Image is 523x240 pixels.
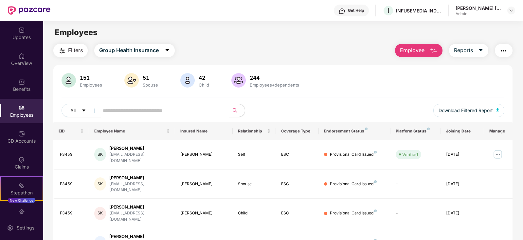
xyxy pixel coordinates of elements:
div: Child [197,82,210,88]
th: EID [53,122,89,140]
button: Reportscaret-down [449,44,488,57]
span: I [388,7,389,14]
img: svg+xml;base64,PHN2ZyBpZD0iQ0RfQWNjb3VudHMiIGRhdGEtbmFtZT0iQ0QgQWNjb3VudHMiIHhtbG5zPSJodHRwOi8vd3... [18,130,25,137]
button: Allcaret-down [62,104,101,117]
th: Joining Date [441,122,484,140]
span: caret-down [478,48,483,53]
img: New Pazcare Logo [8,6,50,15]
img: svg+xml;base64,PHN2ZyBpZD0iQmVuZWZpdHMiIHhtbG5zPSJodHRwOi8vd3d3LnczLm9yZy8yMDAwL3N2ZyIgd2lkdGg9Ij... [18,79,25,85]
div: [PERSON_NAME] [109,145,170,151]
div: New Challenge [8,198,35,203]
div: Endorsement Status [324,129,385,134]
div: ESC [281,210,314,216]
div: 42 [197,74,210,81]
div: [DATE] [446,151,479,158]
div: [PERSON_NAME] [PERSON_NAME] [456,5,501,11]
div: Employees [79,82,103,88]
div: Provisional Card Issued [330,210,377,216]
img: svg+xml;base64,PHN2ZyB4bWxucz0iaHR0cDovL3d3dy53My5vcmcvMjAwMC9zdmciIHdpZHRoPSI4IiBoZWlnaHQ9IjgiIH... [427,128,430,130]
img: svg+xml;base64,PHN2ZyBpZD0iRW5kb3JzZW1lbnRzIiB4bWxucz0iaHR0cDovL3d3dy53My5vcmcvMjAwMC9zdmciIHdpZH... [18,208,25,215]
div: [PERSON_NAME] [109,204,170,210]
span: All [70,107,76,114]
div: [PERSON_NAME] [180,151,227,158]
div: Platform Status [396,129,436,134]
img: svg+xml;base64,PHN2ZyB4bWxucz0iaHR0cDovL3d3dy53My5vcmcvMjAwMC9zdmciIHdpZHRoPSIyNCIgaGVpZ2h0PSIyNC... [500,47,508,55]
th: Insured Name [175,122,232,140]
th: Relationship [233,122,276,140]
img: svg+xml;base64,PHN2ZyBpZD0iRHJvcGRvd24tMzJ4MzIiIHhtbG5zPSJodHRwOi8vd3d3LnczLm9yZy8yMDAwL3N2ZyIgd2... [509,8,514,13]
div: [DATE] [446,210,479,216]
div: [DATE] [446,181,479,187]
div: Self [238,151,271,158]
img: svg+xml;base64,PHN2ZyB4bWxucz0iaHR0cDovL3d3dy53My5vcmcvMjAwMC9zdmciIHdpZHRoPSIyNCIgaGVpZ2h0PSIyNC... [58,47,66,55]
img: svg+xml;base64,PHN2ZyBpZD0iSG9tZSIgeG1sbnM9Imh0dHA6Ly93d3cudzMub3JnLzIwMDAvc3ZnIiB3aWR0aD0iMjAiIG... [18,53,25,59]
div: ESC [281,151,314,158]
img: svg+xml;base64,PHN2ZyB4bWxucz0iaHR0cDovL3d3dy53My5vcmcvMjAwMC9zdmciIHhtbG5zOnhsaW5rPSJodHRwOi8vd3... [62,73,76,88]
div: Employees+dependents [248,82,300,88]
div: F3459 [60,181,84,187]
div: F3459 [60,151,84,158]
span: search [229,108,242,113]
div: [PERSON_NAME] [109,233,170,240]
div: [PERSON_NAME] [180,181,227,187]
td: - [390,199,441,228]
div: F3459 [60,210,84,216]
div: Child [238,210,271,216]
div: [PERSON_NAME] [109,175,170,181]
img: svg+xml;base64,PHN2ZyB4bWxucz0iaHR0cDovL3d3dy53My5vcmcvMjAwMC9zdmciIHdpZHRoPSI4IiBoZWlnaHQ9IjgiIH... [374,151,377,153]
div: INFUSEMEDIA INDIA PRIVATE LIMITED [396,8,442,14]
button: Employee [395,44,442,57]
div: Provisional Card Issued [330,181,377,187]
div: [PERSON_NAME] [180,210,227,216]
img: svg+xml;base64,PHN2ZyBpZD0iU2V0dGluZy0yMHgyMCIgeG1sbnM9Imh0dHA6Ly93d3cudzMub3JnLzIwMDAvc3ZnIiB3aW... [7,225,13,231]
div: 244 [248,74,300,81]
span: Group Health Insurance [99,46,159,54]
div: Spouse [238,181,271,187]
div: 151 [79,74,103,81]
div: [EMAIL_ADDRESS][DOMAIN_NAME] [109,181,170,193]
div: [EMAIL_ADDRESS][DOMAIN_NAME] [109,151,170,164]
th: Coverage Type [276,122,319,140]
div: Verified [402,151,418,158]
span: Employee Name [94,129,165,134]
img: svg+xml;base64,PHN2ZyB4bWxucz0iaHR0cDovL3d3dy53My5vcmcvMjAwMC9zdmciIHdpZHRoPSI4IiBoZWlnaHQ9IjgiIH... [365,128,368,130]
div: [EMAIL_ADDRESS][DOMAIN_NAME] [109,210,170,223]
img: svg+xml;base64,PHN2ZyB4bWxucz0iaHR0cDovL3d3dy53My5vcmcvMjAwMC9zdmciIHdpZHRoPSI4IiBoZWlnaHQ9IjgiIH... [374,180,377,183]
img: svg+xml;base64,PHN2ZyBpZD0iSGVscC0zMngzMiIgeG1sbnM9Imh0dHA6Ly93d3cudzMub3JnLzIwMDAvc3ZnIiB3aWR0aD... [339,8,345,14]
span: Employees [55,28,98,37]
th: Employee Name [89,122,175,140]
div: Provisional Card Issued [330,151,377,158]
button: Filters [53,44,88,57]
div: Admin [456,11,501,16]
span: EID [59,129,79,134]
img: svg+xml;base64,PHN2ZyBpZD0iQ2xhaW0iIHhtbG5zPSJodHRwOi8vd3d3LnczLm9yZy8yMDAwL3N2ZyIgd2lkdGg9IjIwIi... [18,156,25,163]
img: svg+xml;base64,PHN2ZyB4bWxucz0iaHR0cDovL3d3dy53My5vcmcvMjAwMC9zdmciIHhtbG5zOnhsaW5rPSJodHRwOi8vd3... [180,73,195,88]
img: svg+xml;base64,PHN2ZyB4bWxucz0iaHR0cDovL3d3dy53My5vcmcvMjAwMC9zdmciIHdpZHRoPSI4IiBoZWlnaHQ9IjgiIH... [374,210,377,212]
th: Manage [484,122,513,140]
img: svg+xml;base64,PHN2ZyB4bWxucz0iaHR0cDovL3d3dy53My5vcmcvMjAwMC9zdmciIHhtbG5zOnhsaW5rPSJodHRwOi8vd3... [124,73,139,88]
div: Stepathon [1,190,43,196]
td: - [390,170,441,199]
span: Reports [454,46,473,54]
span: Relationship [238,129,266,134]
button: Group Health Insurancecaret-down [94,44,175,57]
div: Spouse [141,82,159,88]
span: Filters [68,46,83,54]
span: Download Filtered Report [439,107,493,114]
span: caret-down [81,108,86,113]
img: svg+xml;base64,PHN2ZyB4bWxucz0iaHR0cDovL3d3dy53My5vcmcvMjAwMC9zdmciIHhtbG5zOnhsaW5rPSJodHRwOi8vd3... [430,47,438,55]
img: svg+xml;base64,PHN2ZyBpZD0iRW1wbG95ZWVzIiB4bWxucz0iaHR0cDovL3d3dy53My5vcmcvMjAwMC9zdmciIHdpZHRoPS... [18,105,25,111]
div: SK [94,148,106,161]
span: Employee [400,46,424,54]
img: svg+xml;base64,PHN2ZyB4bWxucz0iaHR0cDovL3d3dy53My5vcmcvMjAwMC9zdmciIHhtbG5zOnhsaW5rPSJodHRwOi8vd3... [231,73,246,88]
div: Settings [15,225,36,231]
div: Get Help [348,8,364,13]
div: 51 [141,74,159,81]
img: svg+xml;base64,PHN2ZyB4bWxucz0iaHR0cDovL3d3dy53My5vcmcvMjAwMC9zdmciIHdpZHRoPSIyMSIgaGVpZ2h0PSIyMC... [18,182,25,189]
div: ESC [281,181,314,187]
button: search [229,104,245,117]
button: Download Filtered Report [433,104,505,117]
img: svg+xml;base64,PHN2ZyB4bWxucz0iaHR0cDovL3d3dy53My5vcmcvMjAwMC9zdmciIHhtbG5zOnhsaW5rPSJodHRwOi8vd3... [496,108,499,112]
img: svg+xml;base64,PHN2ZyBpZD0iVXBkYXRlZCIgeG1sbnM9Imh0dHA6Ly93d3cudzMub3JnLzIwMDAvc3ZnIiB3aWR0aD0iMj... [18,27,25,33]
div: SK [94,207,106,220]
